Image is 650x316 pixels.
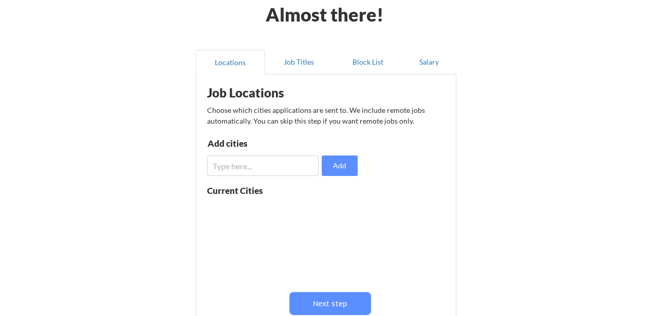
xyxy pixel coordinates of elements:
[207,87,337,99] div: Job Locations
[196,50,265,74] button: Locations
[402,50,456,74] button: Salary
[207,186,286,195] div: Current Cities
[289,292,371,315] button: Next step
[207,155,319,176] input: Type here...
[207,105,444,126] div: Choose which cities applications are sent to. We include remote jobs automatically. You can skip ...
[265,50,333,74] button: Job Titles
[322,155,358,176] button: Add
[333,50,402,74] button: Block List
[253,5,396,24] div: Almost there!
[208,139,314,148] div: Add cities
